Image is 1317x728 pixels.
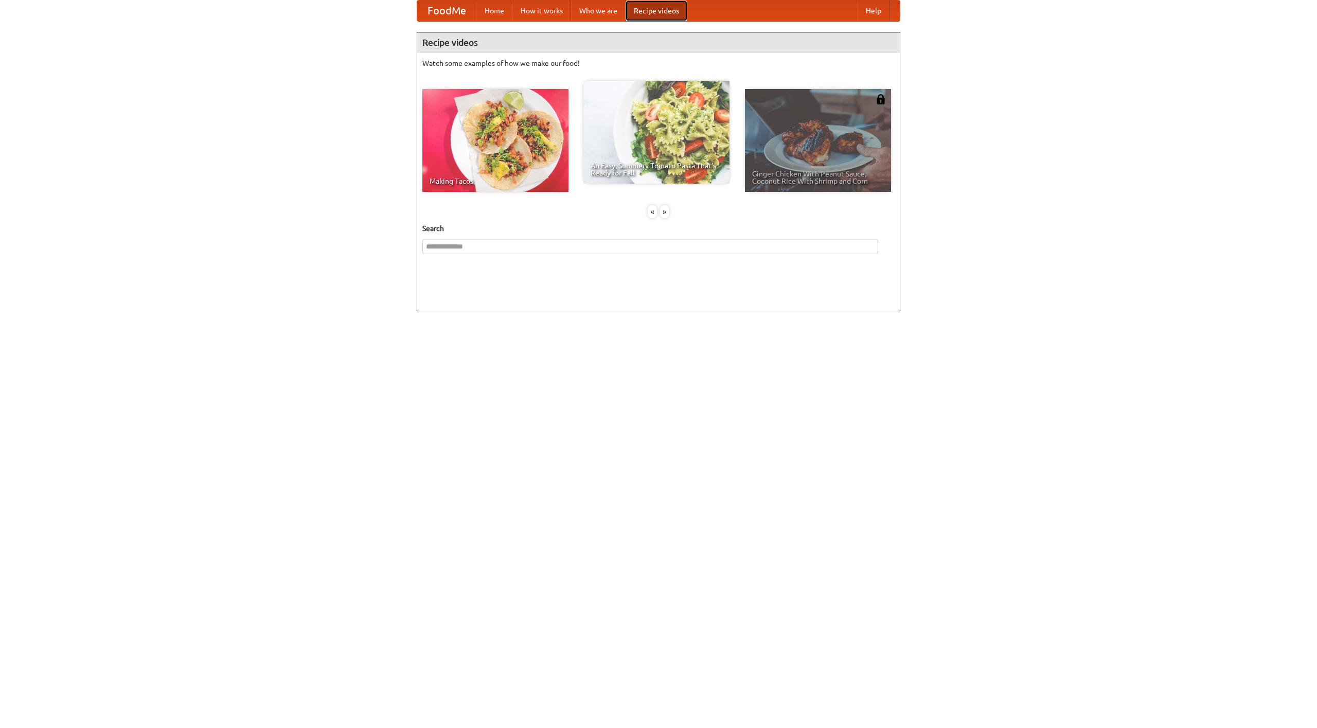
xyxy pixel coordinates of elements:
span: An Easy, Summery Tomato Pasta That's Ready for Fall [591,162,722,176]
img: 483408.png [876,94,886,104]
div: « [648,205,657,218]
a: Recipe videos [626,1,687,21]
h5: Search [422,223,895,234]
a: FoodMe [417,1,476,21]
a: Making Tacos [422,89,568,192]
div: » [660,205,669,218]
h4: Recipe videos [417,32,900,53]
a: How it works [512,1,571,21]
a: Home [476,1,512,21]
a: Help [858,1,889,21]
p: Watch some examples of how we make our food! [422,58,895,68]
span: Making Tacos [430,177,561,185]
a: Who we are [571,1,626,21]
a: An Easy, Summery Tomato Pasta That's Ready for Fall [583,81,729,184]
